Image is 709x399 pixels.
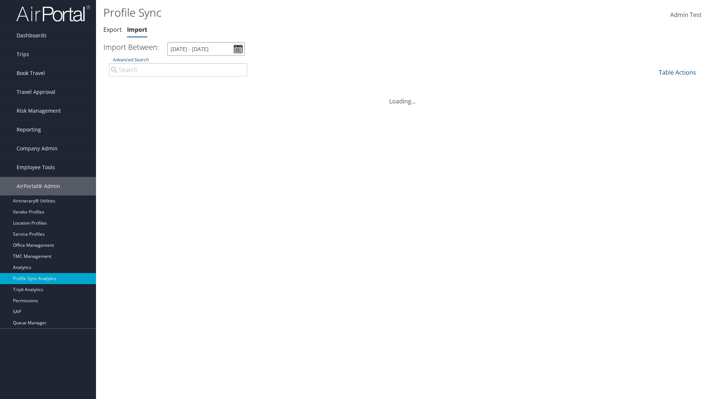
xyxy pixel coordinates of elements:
[103,5,502,20] h1: Profile Sync
[17,64,45,82] span: Book Travel
[17,102,61,120] span: Risk Management
[109,63,247,76] input: Advanced Search
[659,68,696,76] a: Table Actions
[167,42,245,56] input: [DATE] - [DATE]
[127,25,147,34] a: Import
[17,26,47,45] span: Dashboards
[17,177,60,195] span: AirPortal® Admin
[670,11,702,19] span: Admin Test
[17,83,55,101] span: Travel Approval
[113,57,148,63] a: Advanced Search
[103,42,159,52] h3: Import Between:
[103,25,122,34] a: Export
[103,88,702,106] div: Loading...
[17,139,58,158] span: Company Admin
[17,120,41,139] span: Reporting
[670,4,702,27] a: Admin Test
[16,5,90,22] img: airportal-logo.png
[17,158,55,177] span: Employee Tools
[17,45,29,64] span: Trips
